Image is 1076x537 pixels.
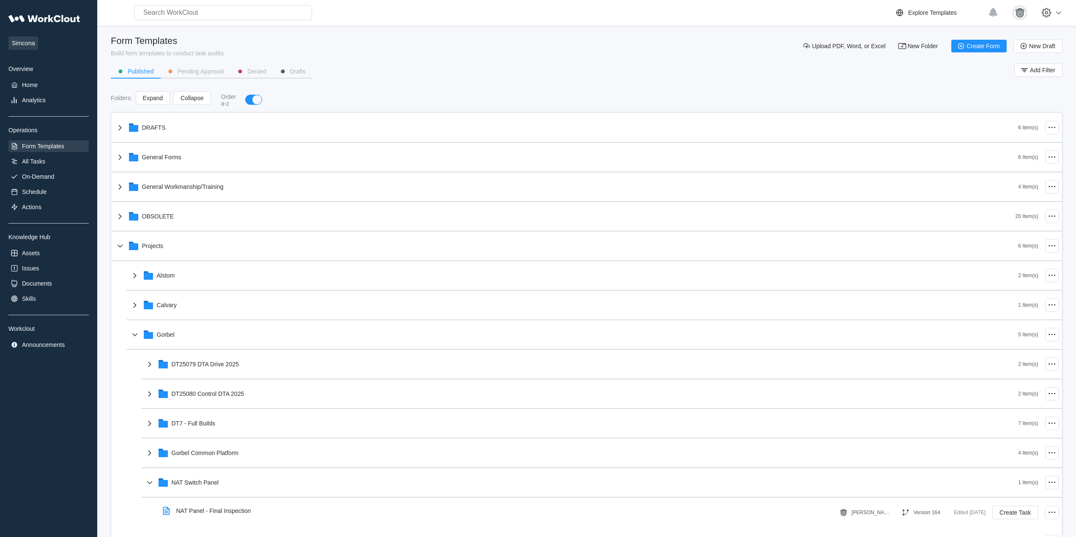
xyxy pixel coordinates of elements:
input: Search WorkClout [134,5,312,20]
div: 2 Item(s) [1018,391,1038,397]
span: Create Task [999,510,1031,515]
div: Order a-z [221,93,237,107]
button: Add Filter [1014,63,1062,77]
a: On-Demand [8,171,89,183]
div: Form Templates [111,35,224,46]
span: Create Form [966,43,1000,49]
button: Create Task [992,506,1038,519]
div: DT25080 Control DTA 2025 [172,390,244,397]
button: Collapse [173,91,211,105]
div: Denied [247,68,266,74]
button: Denied [230,65,273,78]
img: gorilla.png [1013,5,1027,20]
div: Calvary [157,302,177,308]
div: Pending Approval [178,68,224,74]
div: Build form templates to conduct task audits [111,50,224,57]
span: Collapse [181,95,203,101]
div: Issues [22,265,39,272]
div: Home [22,82,38,88]
div: Documents [22,280,52,287]
div: Actions [22,204,41,210]
div: Operations [8,127,89,134]
button: New Folder [893,40,945,52]
button: Expand [136,91,170,105]
a: Form Templates [8,140,89,152]
a: Issues [8,262,89,274]
button: Upload PDF, Word, or Excel [797,40,893,52]
a: Schedule [8,186,89,198]
div: Drafts [290,68,306,74]
a: Assets [8,247,89,259]
div: Schedule [22,188,47,195]
div: Version 164 [914,510,940,515]
div: Published [128,68,154,74]
div: Form Templates [22,143,64,150]
div: 6 Item(s) [1018,154,1038,160]
div: 6 Item(s) [1018,243,1038,249]
div: 20 Item(s) [1015,213,1038,219]
a: Skills [8,293,89,305]
a: Documents [8,278,89,289]
div: 2 Item(s) [1018,273,1038,278]
div: Skills [22,295,36,302]
button: Drafts [273,65,312,78]
div: 1 Item(s) [1018,302,1038,308]
div: General Forms [142,154,181,161]
div: On-Demand [22,173,54,180]
div: NAT Switch Panel [172,479,219,486]
span: Upload PDF, Word, or Excel [812,43,886,49]
span: Add Filter [1030,67,1055,73]
div: 5 Item(s) [1018,332,1038,338]
div: Analytics [22,97,46,104]
div: OBSOLETE [142,213,174,220]
div: Edited [DATE] [954,507,986,518]
span: New Folder [908,43,938,49]
div: DRAFTS [142,124,166,131]
div: Projects [142,243,164,249]
span: Expand [143,95,163,101]
div: Gorbel Common Platform [172,450,239,456]
div: Announcements [22,341,65,348]
div: NAT Panel - Final Inspection [176,507,251,514]
div: Gorbel [157,331,175,338]
div: 1 Item(s) [1018,480,1038,485]
div: Alstom [157,272,175,279]
a: Announcements [8,339,89,351]
div: Overview [8,65,89,72]
div: [PERSON_NAME] [851,510,890,515]
div: Knowledge Hub [8,234,89,240]
div: 7 Item(s) [1018,420,1038,426]
span: New Draft [1029,43,1055,49]
div: 4 Item(s) [1018,184,1038,190]
button: New Draft [1013,39,1062,53]
div: Workclout [8,325,89,332]
div: 4 Item(s) [1018,450,1038,456]
div: DT7 - Full Builds [172,420,215,427]
a: Home [8,79,89,91]
button: Create Form [951,40,1007,52]
a: Actions [8,201,89,213]
div: General Workmanship/Training [142,183,224,190]
a: All Tasks [8,155,89,167]
button: Published [111,65,161,78]
img: gorilla.png [839,508,848,517]
div: Folders : [111,95,132,101]
span: Simcona [8,36,38,50]
a: Explore Templates [895,8,984,18]
div: Assets [22,250,40,256]
button: Pending Approval [161,65,231,78]
div: 2 Item(s) [1018,361,1038,367]
div: Explore Templates [908,9,957,16]
div: All Tasks [22,158,45,165]
div: 6 Item(s) [1018,125,1038,131]
a: Analytics [8,94,89,106]
div: DT25079 DTA Drive 2025 [172,361,239,368]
